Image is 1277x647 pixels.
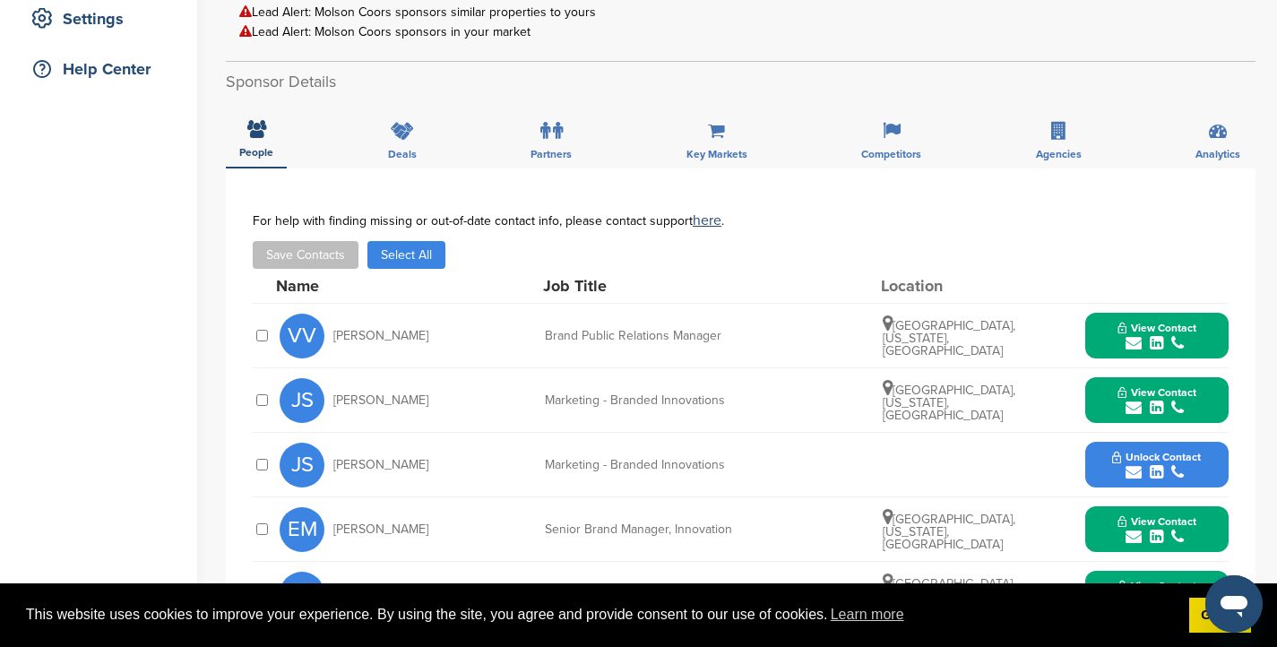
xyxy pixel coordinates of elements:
div: Settings [27,3,179,35]
span: Agencies [1036,149,1082,160]
span: Analytics [1195,149,1240,160]
button: View Contact [1096,503,1218,556]
div: Help Center [27,53,179,85]
a: learn more about cookies [828,601,907,628]
span: Key Markets [686,149,747,160]
button: Save Contacts [253,241,358,269]
a: dismiss cookie message [1189,598,1251,634]
span: Deals [388,149,417,160]
div: For help with finding missing or out-of-date contact info, please contact support . [253,213,1229,228]
span: Unlock Contact [1112,451,1201,463]
button: Select All [367,241,445,269]
div: Marketing - Branded Innovations [545,394,814,407]
a: here [693,211,721,229]
span: VV [280,314,324,358]
h2: Sponsor Details [226,70,1255,94]
span: [GEOGRAPHIC_DATA], [US_STATE], [GEOGRAPHIC_DATA] [883,512,1015,552]
span: People [239,147,273,158]
span: [PERSON_NAME] [333,330,428,342]
span: [PERSON_NAME] [333,459,428,471]
span: JS [280,378,324,423]
div: Senior Brand Manager, Innovation [545,523,814,536]
div: Name [276,278,473,294]
div: Lead Alert: Molson Coors sponsors similar properties to yours [239,5,1242,19]
iframe: Button to launch messaging window [1205,575,1263,633]
button: Unlock Contact [1091,438,1222,492]
button: View Contact [1096,374,1218,427]
span: Competitors [861,149,921,160]
span: This website uses cookies to improve your experience. By using the site, you agree and provide co... [26,601,1175,628]
div: Job Title [543,278,812,294]
span: EM [280,507,324,552]
span: [PERSON_NAME] [333,523,428,536]
div: Location [881,278,1015,294]
div: Brand Public Relations Manager [545,330,814,342]
a: Help Center [18,48,179,90]
span: [GEOGRAPHIC_DATA], [US_STATE], [GEOGRAPHIC_DATA] [883,318,1015,358]
span: [GEOGRAPHIC_DATA], [US_STATE], [GEOGRAPHIC_DATA] [883,383,1015,423]
span: View Contact [1117,515,1196,528]
span: View Contact [1117,322,1196,334]
button: View Contact [1096,567,1218,621]
span: JS [280,443,324,487]
div: Marketing - Branded Innovations [545,459,814,471]
span: Partners [531,149,572,160]
button: View Contact [1096,309,1218,363]
span: SC [280,572,324,617]
span: View Contact [1117,580,1196,592]
div: Lead Alert: Molson Coors sponsors in your market [239,25,1242,39]
span: [PERSON_NAME] [333,394,428,407]
span: View Contact [1117,386,1196,399]
span: [GEOGRAPHIC_DATA], [US_STATE], [GEOGRAPHIC_DATA] [883,576,1015,617]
